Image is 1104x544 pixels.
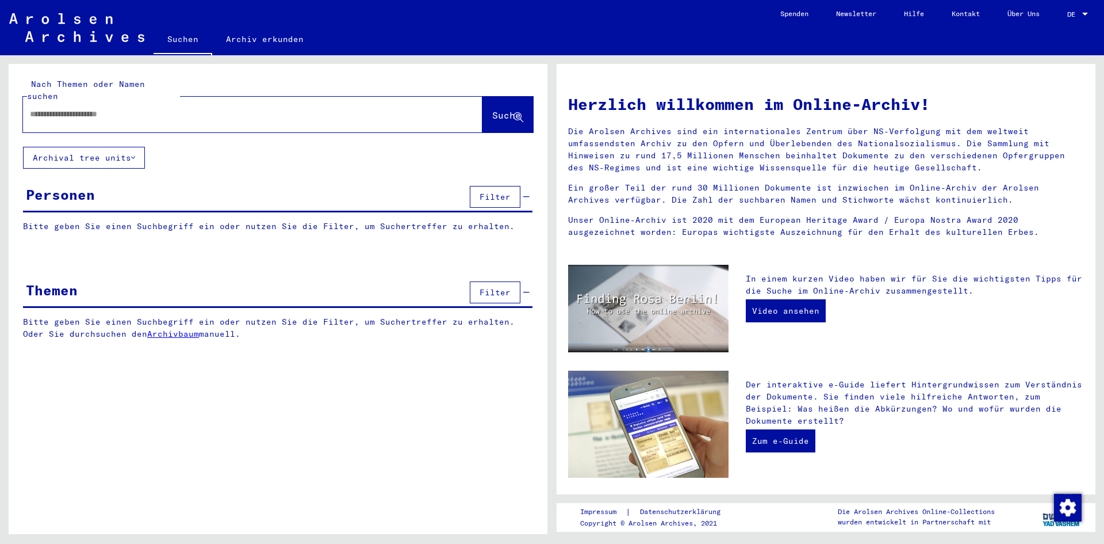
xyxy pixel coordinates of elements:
button: Filter [470,186,520,208]
p: Die Arolsen Archives Online-Collections [838,507,995,517]
p: In einem kurzen Video haben wir für Sie die wichtigsten Tipps für die Suche im Online-Archiv zusa... [746,273,1084,297]
span: Suche [492,109,521,121]
p: Unser Online-Archiv ist 2020 mit dem European Heritage Award / Europa Nostra Award 2020 ausgezeic... [568,214,1084,238]
div: Zustimmung ändern [1053,493,1081,521]
span: DE [1067,10,1080,18]
button: Suche [482,97,533,132]
a: Archiv erkunden [212,25,317,53]
p: Bitte geben Sie einen Suchbegriff ein oder nutzen Sie die Filter, um Suchertreffer zu erhalten. O... [23,316,533,340]
span: Filter [480,192,511,202]
p: Der interaktive e-Guide liefert Hintergrundwissen zum Verständnis der Dokumente. Sie finden viele... [746,379,1084,427]
img: yv_logo.png [1040,503,1083,531]
img: Zustimmung ändern [1054,494,1082,522]
mat-label: Nach Themen oder Namen suchen [27,79,145,101]
a: Datenschutzerklärung [631,506,734,518]
p: Bitte geben Sie einen Suchbegriff ein oder nutzen Sie die Filter, um Suchertreffer zu erhalten. [23,220,532,233]
img: eguide.jpg [568,371,729,478]
img: Arolsen_neg.svg [9,13,144,42]
div: | [580,506,734,518]
p: Die Arolsen Archives sind ein internationales Zentrum über NS-Verfolgung mit dem weltweit umfasse... [568,125,1084,174]
button: Filter [470,281,520,303]
h1: Herzlich willkommen im Online-Archiv! [568,92,1084,116]
div: Themen [26,280,78,300]
img: video.jpg [568,265,729,352]
a: Archivbaum [147,329,199,339]
span: Filter [480,287,511,298]
p: wurden entwickelt in Partnerschaft mit [838,517,995,527]
a: Suchen [154,25,212,55]
p: Ein großer Teil der rund 30 Millionen Dokumente ist inzwischen im Online-Archiv der Arolsen Archi... [568,182,1084,206]
a: Impressum [580,506,626,518]
div: Personen [26,184,95,205]
a: Zum e-Guide [746,429,815,452]
button: Archival tree units [23,147,145,169]
p: Copyright © Arolsen Archives, 2021 [580,518,734,528]
a: Video ansehen [746,299,826,322]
